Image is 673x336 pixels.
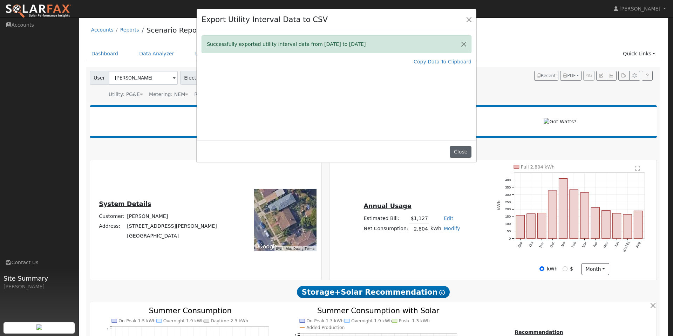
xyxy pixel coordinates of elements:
[456,36,471,53] button: Close
[202,14,328,25] h4: Export Utility Interval Data to CSV
[414,58,471,66] a: Copy Data To Clipboard
[450,146,471,158] button: Close
[202,35,471,53] div: Successfully exported utility interval data from [DATE] to [DATE]
[464,14,474,24] button: Close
